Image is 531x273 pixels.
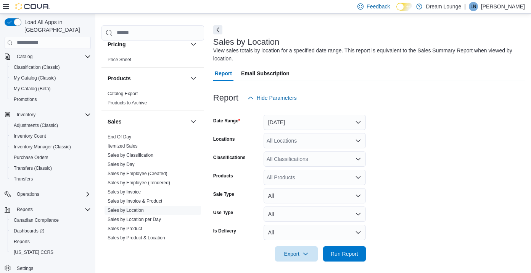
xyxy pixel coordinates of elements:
[108,189,141,195] span: Sales by Invoice
[108,57,131,62] a: Price Sheet
[108,171,167,177] span: Sales by Employee (Created)
[14,75,56,81] span: My Catalog (Classic)
[213,47,521,63] div: View sales totals by location for a specified date range. This report is equivalent to the Sales ...
[15,3,50,10] img: Cova
[11,153,51,162] a: Purchase Orders
[11,226,91,236] span: Dashboards
[11,216,62,225] a: Canadian Compliance
[189,74,198,83] button: Products
[8,174,94,184] button: Transfers
[108,180,170,186] span: Sales by Employee (Tendered)
[213,25,222,34] button: Next
[11,164,55,173] a: Transfers (Classic)
[331,250,358,258] span: Run Report
[101,89,204,110] div: Products
[108,134,131,140] span: End Of Day
[8,94,94,105] button: Promotions
[8,226,94,236] a: Dashboards
[14,205,36,214] button: Reports
[14,133,46,139] span: Inventory Count
[14,86,51,92] span: My Catalog (Beta)
[14,264,36,273] a: Settings
[101,55,204,67] div: Pricing
[396,3,412,11] input: Dark Mode
[108,216,161,223] span: Sales by Location per Day
[17,265,33,271] span: Settings
[264,115,366,130] button: [DATE]
[11,63,91,72] span: Classification (Classic)
[215,66,232,81] span: Report
[14,205,91,214] span: Reports
[108,153,153,158] a: Sales by Classification
[17,54,32,60] span: Catalog
[108,235,165,241] span: Sales by Product & Location
[14,217,59,223] span: Canadian Compliance
[11,95,91,104] span: Promotions
[11,164,91,173] span: Transfers (Classic)
[11,84,91,93] span: My Catalog (Beta)
[14,110,39,119] button: Inventory
[108,143,138,149] span: Itemized Sales
[469,2,478,11] div: Lauren Nagy
[14,110,91,119] span: Inventory
[108,244,182,250] span: Sales by Product & Location per Day
[108,143,138,149] a: Itemized Sales
[275,246,318,262] button: Export
[11,84,54,93] a: My Catalog (Beta)
[264,188,366,203] button: All
[108,198,162,204] a: Sales by Invoice & Product
[213,154,246,161] label: Classifications
[17,206,33,213] span: Reports
[14,52,35,61] button: Catalog
[108,226,142,231] a: Sales by Product
[2,189,94,200] button: Operations
[257,94,297,102] span: Hide Parameters
[11,73,91,83] span: My Catalog (Classic)
[8,247,94,258] button: [US_STATE] CCRS
[108,235,165,240] a: Sales by Product & Location
[108,207,144,213] span: Sales by Location
[11,153,91,162] span: Purchase Orders
[11,248,56,257] a: [US_STATE] CCRS
[213,173,233,179] label: Products
[8,62,94,73] button: Classification (Classic)
[11,121,61,130] a: Adjustments (Classic)
[108,244,182,250] a: Sales by Product & Location per Day
[367,3,390,10] span: Feedback
[11,142,91,151] span: Inventory Manager (Classic)
[11,132,91,141] span: Inventory Count
[17,112,35,118] span: Inventory
[108,134,131,140] a: End Of Day
[21,18,91,34] span: Load All Apps in [GEOGRAPHIC_DATA]
[323,246,366,262] button: Run Report
[11,132,49,141] a: Inventory Count
[17,191,39,197] span: Operations
[108,91,138,97] span: Catalog Export
[355,174,361,180] button: Open list of options
[264,225,366,240] button: All
[481,2,525,11] p: [PERSON_NAME]
[108,75,131,82] h3: Products
[8,215,94,226] button: Canadian Compliance
[108,100,147,106] span: Products to Archive
[14,52,91,61] span: Catalog
[11,73,59,83] a: My Catalog (Classic)
[14,176,33,182] span: Transfers
[11,95,40,104] a: Promotions
[11,226,47,236] a: Dashboards
[8,163,94,174] button: Transfers (Classic)
[11,237,33,246] a: Reports
[14,263,91,273] span: Settings
[108,118,187,125] button: Sales
[11,63,63,72] a: Classification (Classic)
[11,248,91,257] span: Washington CCRS
[14,144,71,150] span: Inventory Manager (Classic)
[108,162,135,167] a: Sales by Day
[189,40,198,49] button: Pricing
[14,165,52,171] span: Transfers (Classic)
[14,122,58,128] span: Adjustments (Classic)
[108,118,122,125] h3: Sales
